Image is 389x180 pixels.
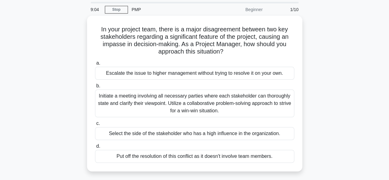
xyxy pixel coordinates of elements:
[96,143,100,149] span: d.
[128,3,212,16] div: PMP
[95,67,294,80] div: Escalate the issue to higher management without trying to resolve it on your own.
[96,83,100,88] span: b.
[95,90,294,117] div: Initiate a meeting involving all necessary parties where each stakeholder can thoroughly state an...
[95,150,294,163] div: Put off the resolution of this conflict as it doesn't involve team members.
[94,26,295,56] h5: In your project team, there is a major disagreement between two key stakeholders regarding a sign...
[96,121,100,126] span: c.
[96,60,100,66] span: a.
[95,127,294,140] div: Select the side of the stakeholder who has a high influence in the organization.
[266,3,302,16] div: 1/10
[212,3,266,16] div: Beginner
[87,3,105,16] div: 9:04
[105,6,128,14] a: Stop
